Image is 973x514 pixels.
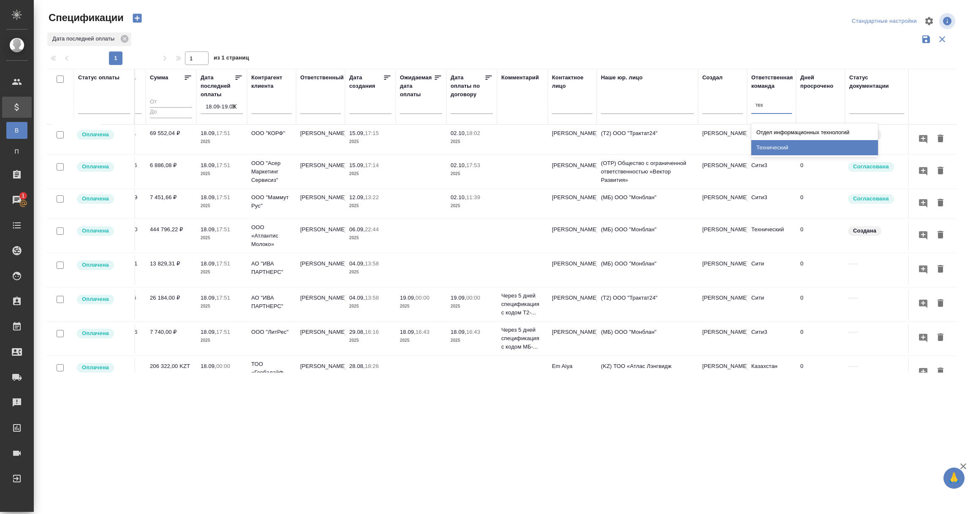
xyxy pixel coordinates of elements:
p: 17:51 [216,194,230,200]
p: Через 5 дней спецификация с кодом Т2-... [501,292,544,317]
p: 00:00 [416,295,429,301]
div: Дата оплаты по договору [451,73,484,99]
td: 13 829,31 ₽ [146,255,196,285]
div: Комментарий [501,73,539,82]
td: Технический [747,221,796,251]
p: 2025 [451,336,493,345]
p: 04.09, [349,260,365,267]
td: Сити3 [747,157,796,187]
button: Удалить [933,163,948,179]
a: 1 [2,189,32,211]
span: Настроить таблицу [919,11,939,31]
p: 2025 [451,202,493,210]
span: 1 [16,192,30,200]
div: Статус оплаты [78,73,120,82]
p: Оплачена [82,130,109,139]
input: От [150,97,192,108]
p: 2025 [400,336,442,345]
p: Оплачена [82,363,109,372]
p: 2025 [201,202,243,210]
p: 12.09, [349,194,365,200]
td: [PERSON_NAME] [548,189,597,219]
p: ООО "КОРФ" [251,129,292,138]
td: Казахстан [747,358,796,387]
td: [PERSON_NAME] [698,324,747,353]
p: 2025 [201,138,243,146]
td: (МБ) ООО "Монблан" [597,189,698,219]
span: Спецификации [46,11,124,24]
p: 2025 [349,268,391,276]
td: [PERSON_NAME] [296,189,345,219]
p: Создана [853,227,876,235]
span: Посмотреть информацию [939,13,957,29]
p: 19.09, [400,295,416,301]
p: 22:44 [365,226,379,233]
p: Оплачена [82,195,109,203]
td: 0 [796,358,845,387]
p: 00:00 [216,363,230,369]
button: Удалить [933,296,948,311]
td: [PERSON_NAME] [296,255,345,285]
p: 2025 [349,234,391,242]
td: [PERSON_NAME] [296,324,345,353]
td: (МБ) ООО "Монблан" [597,221,698,251]
span: П [11,147,23,156]
p: 18.09, [201,260,216,267]
div: Создал [702,73,723,82]
div: Дата последней оплаты [201,73,234,99]
div: Отдел информационных технологий [751,125,878,140]
p: 13:58 [365,260,379,267]
div: Ответственная команда [751,73,793,90]
td: (МБ) ООО "Монблан" [597,255,698,285]
td: (KZ) ТОО «Атлас Лэнгвидж Сервисез» [597,358,698,387]
input: До [150,107,192,118]
p: 2025 [201,268,243,276]
td: Em Aiya [548,358,597,387]
p: Согласована [853,195,889,203]
p: 16:16 [365,329,379,335]
p: 18.09, [201,295,216,301]
td: Сити3 [747,189,796,219]
p: 18.09, [201,226,216,233]
td: Сити [747,289,796,319]
div: Ответственный [300,73,344,82]
p: 17:51 [216,329,230,335]
p: 18:02 [466,130,480,136]
div: Контактное лицо [552,73,592,90]
p: 2025 [349,138,391,146]
td: [PERSON_NAME] [698,289,747,319]
div: Сумма [150,73,168,82]
td: 0 [796,189,845,219]
p: 2025 [201,371,243,379]
div: Дата создания [349,73,383,90]
a: В [6,122,27,139]
td: [PERSON_NAME] [548,324,597,353]
p: 17:51 [216,226,230,233]
button: Сохранить фильтры [918,31,934,47]
span: 🙏 [947,469,961,487]
p: 15.09, [349,130,365,136]
td: Сити3 [747,324,796,353]
button: Удалить [933,330,948,346]
div: Контрагент клиента [251,73,292,90]
p: 2025 [349,336,391,345]
td: [PERSON_NAME] [698,157,747,187]
p: 19.09, [451,295,466,301]
p: АО "ИВА ПАРТНЕРС" [251,260,292,276]
p: 18.09, [201,363,216,369]
p: 02.10, [451,130,466,136]
p: 18.09, [201,162,216,168]
span: из 1 страниц [214,53,249,65]
p: 04.09, [349,295,365,301]
td: 0 [796,324,845,353]
td: [PERSON_NAME] [698,125,747,154]
button: 🙏 [943,468,965,489]
p: ООО "Асер Маркетинг Сервисиз" [251,159,292,184]
p: 18:26 [365,363,379,369]
p: 2025 [201,302,243,311]
p: 16:43 [466,329,480,335]
p: 2025 [201,170,243,178]
div: Cтатус документации [849,73,904,90]
p: 17:51 [216,260,230,267]
td: 7 451,66 ₽ [146,189,196,219]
